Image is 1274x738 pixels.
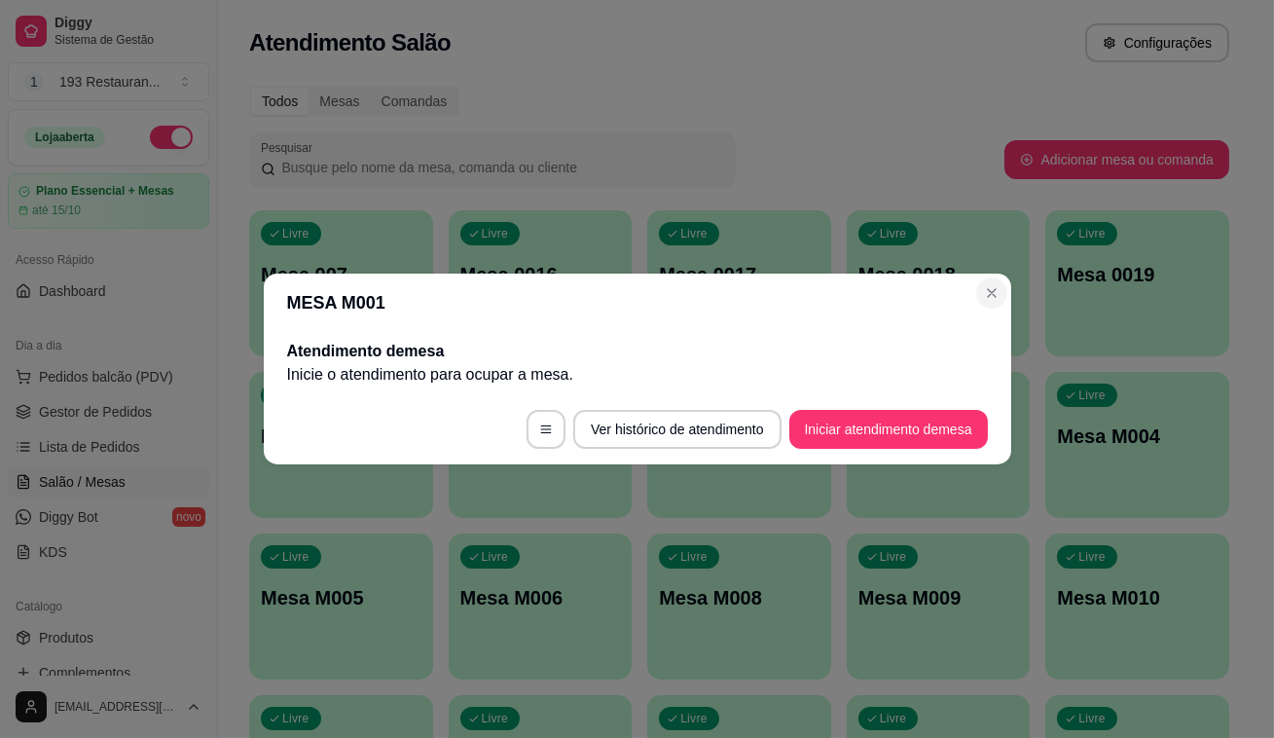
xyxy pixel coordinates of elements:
[573,410,781,449] button: Ver histórico de atendimento
[264,274,1011,332] header: MESA M001
[287,340,988,363] h2: Atendimento de mesa
[789,410,988,449] button: Iniciar atendimento demesa
[976,277,1007,309] button: Close
[287,363,988,387] p: Inicie o atendimento para ocupar a mesa .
